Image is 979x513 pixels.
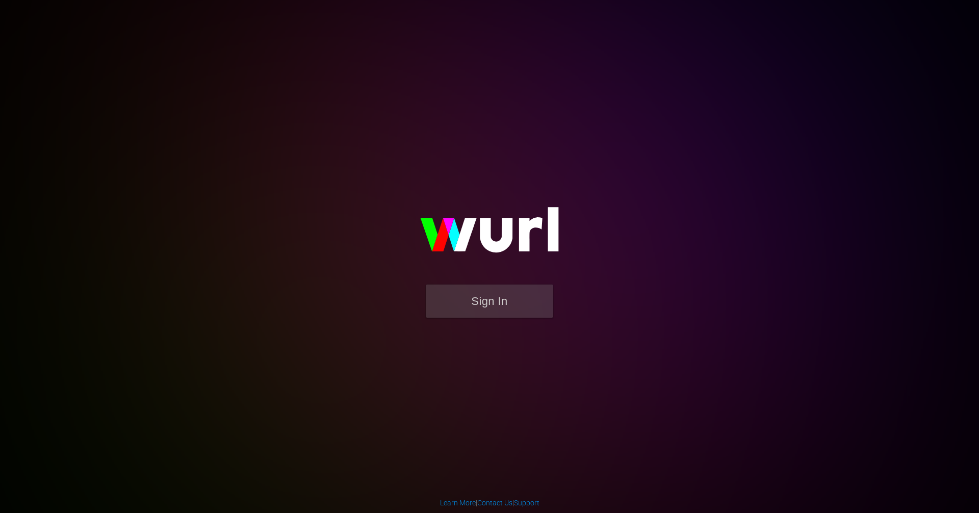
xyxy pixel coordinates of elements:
a: Learn More [440,499,476,507]
a: Support [514,499,539,507]
img: wurl-logo-on-black-223613ac3d8ba8fe6dc639794a292ebdb59501304c7dfd60c99c58986ef67473.svg [388,185,591,284]
a: Contact Us [477,499,512,507]
button: Sign In [426,285,553,318]
div: | | [440,498,539,508]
